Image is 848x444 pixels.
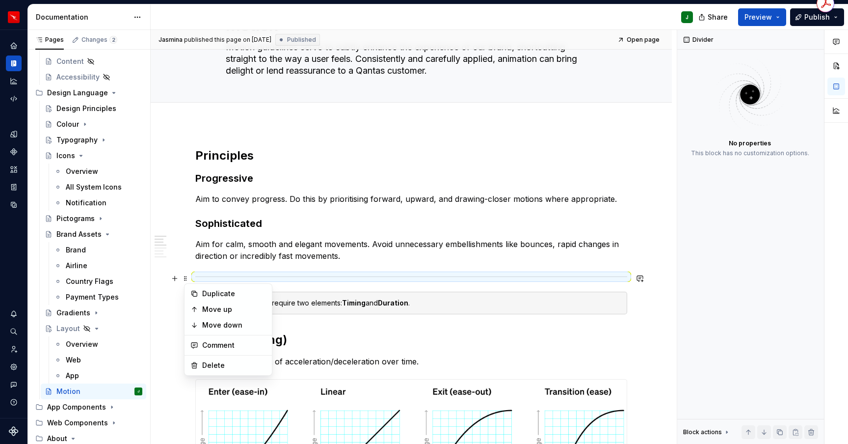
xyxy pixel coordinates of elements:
[41,321,146,336] a: Layout
[50,195,146,211] a: Notification
[287,36,316,44] span: Published
[6,126,22,142] a: Design tokens
[202,289,266,299] div: Duplicate
[36,12,129,22] div: Documentation
[50,179,146,195] a: All System Icons
[50,164,146,179] a: Overview
[137,387,139,396] div: J
[56,135,98,145] div: Typography
[35,36,64,44] div: Pages
[378,299,408,307] strong: Duration
[6,179,22,195] a: Storybook stories
[744,12,772,22] span: Preview
[31,85,146,101] div: Design Language
[56,151,75,161] div: Icons
[804,12,830,22] span: Publish
[738,8,786,26] button: Preview
[6,341,22,357] a: Invite team
[195,238,627,262] p: Aim for calm, smooth and elegant movements. Avoid unnecessary embellishments like bounces, rapid ...
[729,139,771,147] div: No properties
[31,399,146,415] div: App Components
[56,387,80,396] div: Motion
[66,198,106,208] div: Notification
[627,36,660,44] span: Open page
[691,149,809,157] div: This block has no customization options.
[41,384,146,399] a: MotionJ
[66,182,122,192] div: All System Icons
[790,8,844,26] button: Publish
[202,361,266,370] div: Delete
[6,359,22,375] a: Settings
[6,324,22,339] button: Search ⌘K
[47,402,106,412] div: App Components
[213,298,621,308] div: Motion transitions require two elements: and .
[50,336,146,352] a: Overview
[195,171,627,185] h3: Progressive
[66,355,81,365] div: Web
[109,36,117,44] span: 2
[6,377,22,392] button: Contact support
[224,39,595,79] textarea: Motion guidelines serve to subtly enhance the experience of our brand, shortcutting straight to t...
[56,324,80,333] div: Layout
[342,299,366,307] strong: Timing
[66,245,86,255] div: Brand
[8,11,20,23] img: 6b187050-a3ed-48aa-8485-808e17fcee26.png
[41,305,146,321] a: Gradients
[50,274,146,289] a: Country Flags
[41,116,146,132] a: Colour
[56,119,79,129] div: Colour
[41,148,146,164] a: Icons
[66,261,87,271] div: Airline
[66,292,119,302] div: Payment Types
[614,33,664,47] a: Open page
[6,197,22,213] a: Data sources
[6,91,22,107] a: Code automation
[56,229,102,239] div: Brand Assets
[686,13,689,21] div: J
[31,415,146,431] div: Web Components
[683,425,731,439] div: Block actions
[195,356,627,367] p: Easing is the amount of acceleration/deceleration over time.
[41,132,146,148] a: Typography
[202,305,266,314] div: Move up
[6,306,22,322] button: Notifications
[56,104,116,113] div: Design Principles
[66,339,98,349] div: Overview
[66,166,98,176] div: Overview
[195,332,627,348] h2: Timing (Easing)
[47,434,67,444] div: About
[708,12,728,22] span: Share
[50,258,146,274] a: Airline
[47,88,108,98] div: Design Language
[66,371,79,381] div: App
[56,308,90,318] div: Gradients
[56,72,100,82] div: Accessibility
[41,101,146,116] a: Design Principles
[6,162,22,177] a: Assets
[41,211,146,226] a: Pictograms
[6,38,22,54] a: Home
[41,69,146,85] a: Accessibility
[56,56,84,66] div: Content
[47,418,108,428] div: Web Components
[195,217,627,230] h3: Sophisticated
[50,242,146,258] a: Brand
[50,289,146,305] a: Payment Types
[195,148,627,164] h2: Principles
[6,144,22,160] a: Components
[195,193,627,205] p: Aim to convey progress. Do this by prioritising forward, upward, and drawing-closer motions where...
[9,426,19,436] svg: Supernova Logo
[202,320,266,330] div: Move down
[6,73,22,89] a: Analytics
[6,55,22,71] a: Documentation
